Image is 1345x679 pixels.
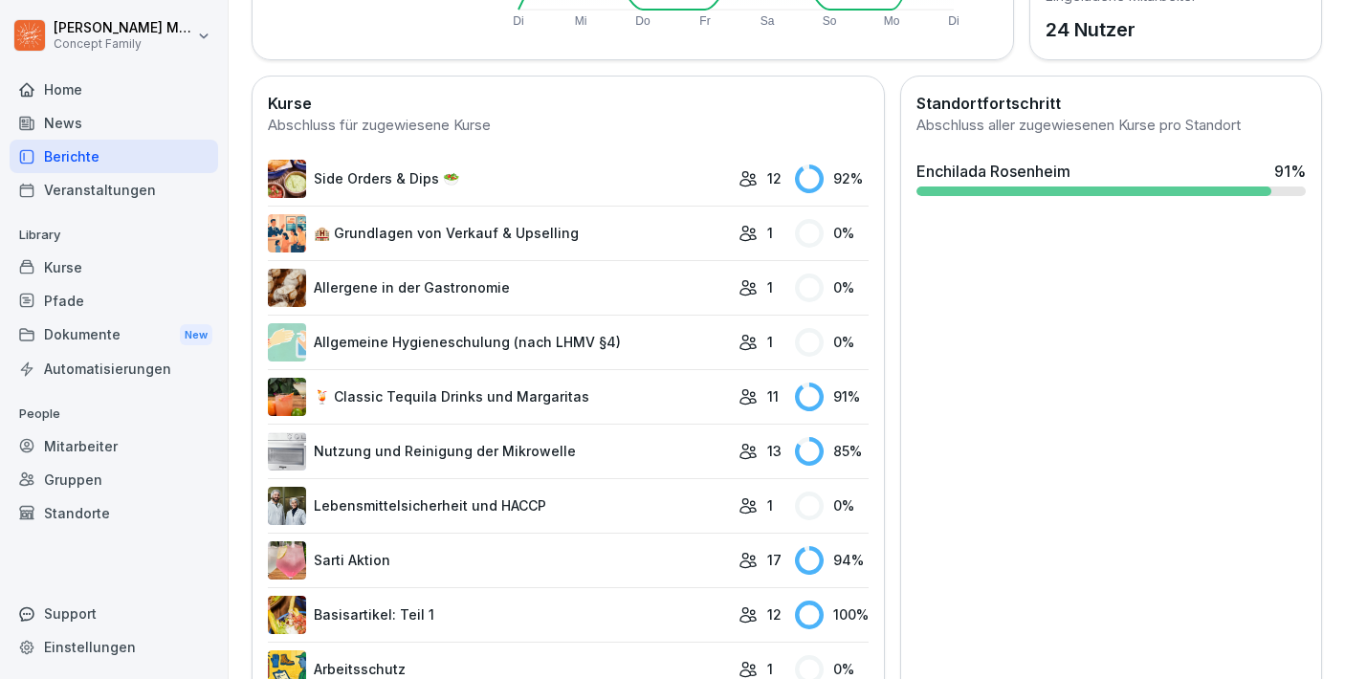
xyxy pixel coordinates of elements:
p: 11 [767,386,779,406]
text: Di [513,14,523,28]
a: Sarti Aktion [268,541,729,580]
div: New [180,324,212,346]
text: So [823,14,837,28]
img: w6z44imirsf58l7dk7m6l48m.png [268,378,306,416]
a: DokumenteNew [10,318,218,353]
div: 100 % [795,601,869,629]
img: q9ka5lds5r8z6j6e6z37df34.png [268,269,306,307]
a: Automatisierungen [10,352,218,385]
div: 92 % [795,164,869,193]
img: gxsnf7ygjsfsmxd96jxi4ufn.png [268,323,306,361]
a: Side Orders & Dips 🥗 [268,160,729,198]
p: 1 [767,332,773,352]
a: Einstellungen [10,630,218,664]
a: Gruppen [10,463,218,496]
a: Berichte [10,140,218,173]
a: Home [10,73,218,106]
div: Abschluss für zugewiesene Kurse [268,115,869,137]
p: 1 [767,223,773,243]
p: 1 [767,495,773,515]
img: vl10squk9nhs2w7y6yyq5aqw.png [268,596,306,634]
p: 13 [767,441,782,461]
p: Library [10,220,218,251]
div: 94 % [795,546,869,575]
a: Basisartikel: Teil 1 [268,596,729,634]
h2: Kurse [268,92,869,115]
div: 0 % [795,492,869,520]
p: 1 [767,659,773,679]
div: 91 % [795,383,869,411]
div: 0 % [795,328,869,357]
text: Sa [761,14,775,28]
a: Nutzung und Reinigung der Mikrowelle [268,432,729,471]
div: Enchilada Rosenheim [916,160,1070,183]
a: Enchilada Rosenheim91% [909,152,1313,204]
img: q0q559oa0uxor67ynhkb83qw.png [268,541,306,580]
img: h1lolpoaabqe534qsg7vh4f7.png [268,432,306,471]
div: Dokumente [10,318,218,353]
text: Do [635,14,650,28]
a: Mitarbeiter [10,429,218,463]
text: Mo [884,14,900,28]
div: Abschluss aller zugewiesenen Kurse pro Standort [916,115,1306,137]
a: 🏨 Grundlagen von Verkauf & Upselling [268,214,729,252]
div: 0 % [795,219,869,248]
h2: Standortfortschritt [916,92,1306,115]
a: Lebensmittelsicherheit und HACCP [268,487,729,525]
div: 85 % [795,437,869,466]
p: 12 [767,168,782,188]
img: a8yn40tlpli2795yia0sxgfc.png [268,214,306,252]
a: 🍹 Classic Tequila Drinks und Margaritas [268,378,729,416]
a: Standorte [10,496,218,530]
p: Concept Family [54,37,193,51]
text: Fr [699,14,710,28]
p: 17 [767,550,782,570]
text: Di [948,14,959,28]
div: 91 % [1274,160,1306,183]
p: People [10,399,218,429]
div: 0 % [795,274,869,302]
p: 1 [767,277,773,297]
img: np8timnq3qj8z7jdjwtlli73.png [268,487,306,525]
p: 24 Nutzer [1046,15,1197,44]
div: Support [10,597,218,630]
a: News [10,106,218,140]
a: Veranstaltungen [10,173,218,207]
a: Pfade [10,284,218,318]
a: Allgemeine Hygieneschulung (nach LHMV §4) [268,323,729,361]
img: ztsbguhbjntb8twi5r10a891.png [268,160,306,198]
a: Kurse [10,251,218,284]
a: Allergene in der Gastronomie [268,269,729,307]
p: 12 [767,604,782,624]
text: Mi [575,14,587,28]
p: [PERSON_NAME] Moraitis [54,20,193,36]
